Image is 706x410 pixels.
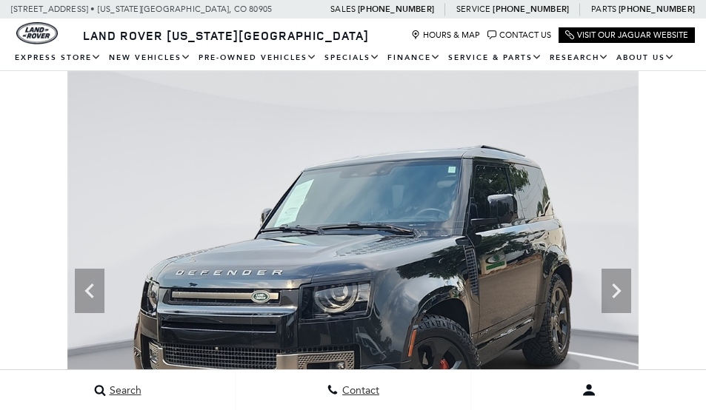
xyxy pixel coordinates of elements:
img: Land Rover [16,22,58,44]
a: [STREET_ADDRESS] • [US_STATE][GEOGRAPHIC_DATA], CO 80905 [11,4,272,14]
span: Contact [339,384,379,397]
a: Visit Our Jaguar Website [565,30,688,40]
a: Pre-Owned Vehicles [195,45,321,71]
a: Specials [321,45,384,71]
a: land-rover [16,22,58,44]
a: [PHONE_NUMBER] [619,4,695,15]
a: New Vehicles [105,45,195,71]
a: Service & Parts [444,45,546,71]
a: Hours & Map [411,30,480,40]
nav: Main Navigation [11,45,695,71]
a: Land Rover [US_STATE][GEOGRAPHIC_DATA] [74,27,378,44]
a: EXPRESS STORE [11,45,105,71]
button: user-profile-menu [471,372,706,409]
span: Search [106,384,141,397]
a: [PHONE_NUMBER] [358,4,434,15]
a: Research [546,45,613,71]
span: Land Rover [US_STATE][GEOGRAPHIC_DATA] [83,27,369,44]
a: Contact Us [487,30,551,40]
a: [PHONE_NUMBER] [493,4,569,15]
a: About Us [613,45,679,71]
a: Finance [384,45,444,71]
